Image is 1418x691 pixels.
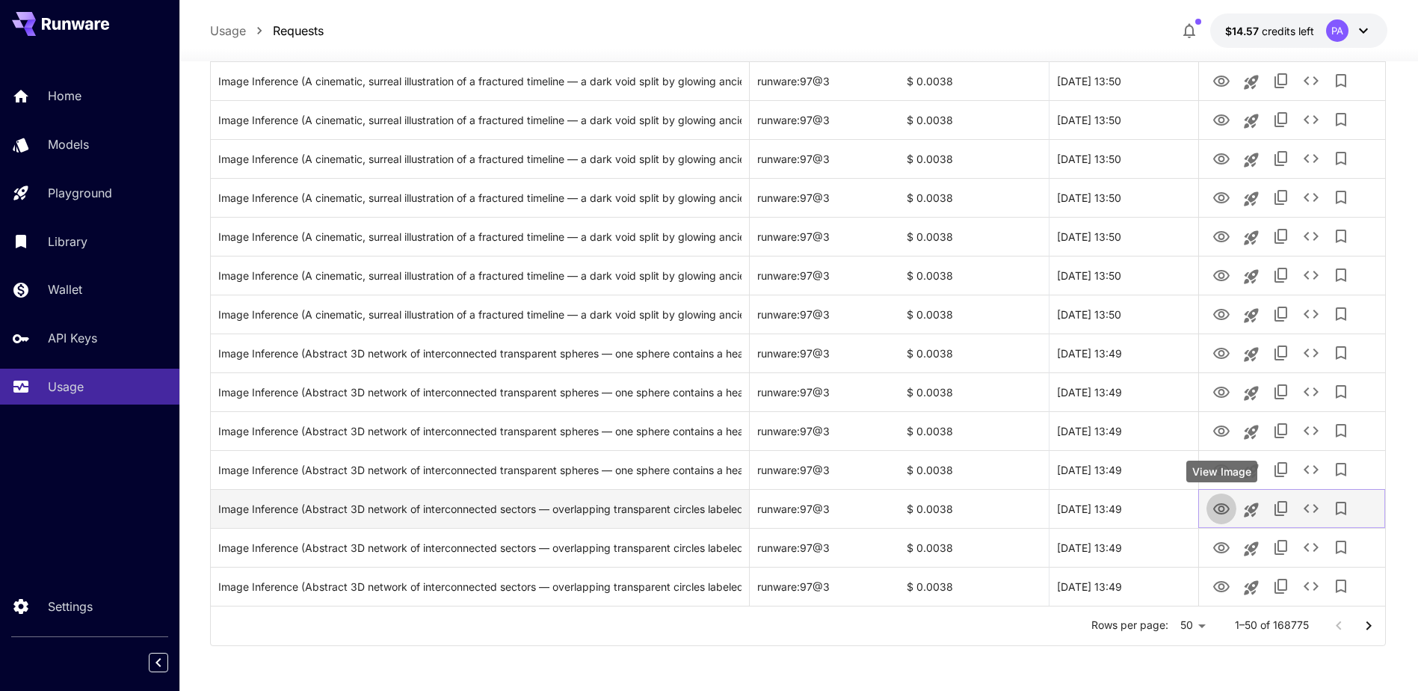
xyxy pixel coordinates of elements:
[1236,106,1266,136] button: Launch in playground
[218,257,742,295] div: Click to copy prompt
[1326,66,1356,96] button: Add to library
[1296,416,1326,446] button: See details
[1296,105,1326,135] button: See details
[210,22,324,40] nav: breadcrumb
[1266,66,1296,96] button: Copy TaskUUID
[1049,567,1198,606] div: 31 Aug, 2025 13:49
[1296,299,1326,329] button: See details
[1174,615,1211,636] div: 50
[1326,260,1356,290] button: Add to library
[750,139,899,178] div: runware:97@3
[1206,454,1236,485] button: View Image
[48,329,97,347] p: API Keys
[1206,415,1236,446] button: View Image
[899,61,1049,100] div: $ 0.0038
[1049,411,1198,450] div: 31 Aug, 2025 13:49
[899,100,1049,139] div: $ 0.0038
[1206,143,1236,173] button: View Image
[1236,456,1266,486] button: Launch in playground
[1206,337,1236,368] button: View Image
[1296,66,1326,96] button: See details
[1236,340,1266,369] button: Launch in playground
[1326,494,1356,523] button: Add to library
[1236,573,1266,603] button: Launch in playground
[750,100,899,139] div: runware:97@3
[1206,104,1236,135] button: View Image
[1225,25,1262,37] span: $14.57
[149,653,168,672] button: Collapse sidebar
[1049,61,1198,100] div: 31 Aug, 2025 13:50
[1236,495,1266,525] button: Launch in playground
[1266,377,1296,407] button: Copy TaskUUID
[1206,376,1236,407] button: View Image
[1236,378,1266,408] button: Launch in playground
[1266,221,1296,251] button: Copy TaskUUID
[1266,338,1296,368] button: Copy TaskUUID
[273,22,324,40] a: Requests
[218,101,742,139] div: Click to copy prompt
[1266,494,1296,523] button: Copy TaskUUID
[899,256,1049,295] div: $ 0.0038
[1236,417,1266,447] button: Launch in playground
[1326,19,1348,42] div: PA
[1354,611,1384,641] button: Go to next page
[1266,299,1296,329] button: Copy TaskUUID
[48,135,89,153] p: Models
[218,490,742,528] div: Click to copy prompt
[48,233,87,251] p: Library
[1206,532,1236,562] button: View Image
[750,372,899,411] div: runware:97@3
[899,450,1049,489] div: $ 0.0038
[1326,532,1356,562] button: Add to library
[750,528,899,567] div: runware:97@3
[750,295,899,334] div: runware:97@3
[218,373,742,411] div: Click to copy prompt
[1326,455,1356,485] button: Add to library
[1262,25,1314,37] span: credits left
[750,256,899,295] div: runware:97@3
[899,178,1049,217] div: $ 0.0038
[1296,182,1326,212] button: See details
[750,334,899,372] div: runware:97@3
[1049,178,1198,217] div: 31 Aug, 2025 13:50
[899,139,1049,178] div: $ 0.0038
[1236,262,1266,292] button: Launch in playground
[750,61,899,100] div: runware:97@3
[218,451,742,489] div: Click to copy prompt
[1236,534,1266,564] button: Launch in playground
[210,22,246,40] p: Usage
[1206,259,1236,290] button: View Image
[1206,298,1236,329] button: View Image
[1296,377,1326,407] button: See details
[48,87,81,105] p: Home
[1326,182,1356,212] button: Add to library
[1266,416,1296,446] button: Copy TaskUUID
[1049,372,1198,411] div: 31 Aug, 2025 13:49
[750,489,899,528] div: runware:97@3
[1296,338,1326,368] button: See details
[1266,182,1296,212] button: Copy TaskUUID
[1049,217,1198,256] div: 31 Aug, 2025 13:50
[218,179,742,217] div: Click to copy prompt
[1210,13,1387,48] button: $14.57405PA
[1266,571,1296,601] button: Copy TaskUUID
[1326,105,1356,135] button: Add to library
[1049,450,1198,489] div: 31 Aug, 2025 13:49
[218,140,742,178] div: Click to copy prompt
[750,450,899,489] div: runware:97@3
[1236,184,1266,214] button: Launch in playground
[1236,67,1266,97] button: Launch in playground
[218,295,742,334] div: Click to copy prompt
[48,598,93,615] p: Settings
[750,178,899,217] div: runware:97@3
[1186,461,1257,482] div: View Image
[1326,338,1356,368] button: Add to library
[1049,334,1198,372] div: 31 Aug, 2025 13:49
[1266,105,1296,135] button: Copy TaskUUID
[218,529,742,567] div: Click to copy prompt
[1296,144,1326,173] button: See details
[1049,256,1198,295] div: 31 Aug, 2025 13:50
[1296,494,1326,523] button: See details
[1049,528,1198,567] div: 31 Aug, 2025 13:49
[1266,144,1296,173] button: Copy TaskUUID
